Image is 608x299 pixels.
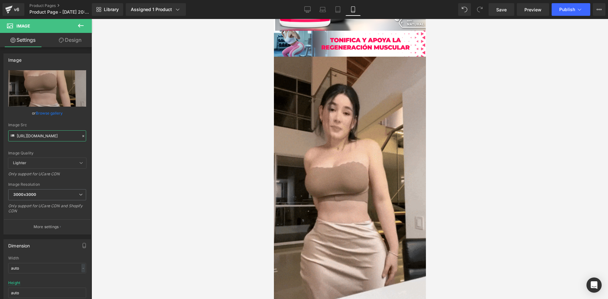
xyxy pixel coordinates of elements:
a: Laptop [315,3,330,16]
div: v6 [13,5,21,14]
span: Image [16,23,30,28]
div: Image Src [8,123,86,127]
input: Link [8,130,86,141]
a: Desktop [300,3,315,16]
div: Assigned 1 Product [131,6,181,13]
button: Publish [552,3,590,16]
p: More settings [34,224,59,230]
a: v6 [3,3,24,16]
span: Preview [524,6,541,13]
div: Dimension [8,240,30,248]
a: Product Pages [29,3,102,8]
div: Only support for UCare CDN [8,171,86,181]
b: 3000x3000 [13,192,36,197]
button: More settings [4,219,91,234]
div: Image [8,54,22,63]
button: Redo [473,3,486,16]
div: Height [8,281,20,285]
div: Width [8,256,86,260]
input: auto [8,263,86,273]
a: New Library [92,3,123,16]
div: Image Quality [8,151,86,155]
input: auto [8,288,86,298]
span: Library [104,7,119,12]
span: Publish [559,7,575,12]
div: Open Intercom Messenger [586,277,602,293]
div: - [81,264,85,272]
a: Preview [517,3,549,16]
a: Tablet [330,3,345,16]
div: Image Resolution [8,182,86,187]
a: Design [47,33,93,47]
b: Lighter [13,160,26,165]
span: Save [496,6,507,13]
div: or [8,110,86,116]
a: Mobile [345,3,361,16]
button: Undo [458,3,471,16]
button: More [593,3,605,16]
span: Product Page - [DATE] 20:51:13 [29,9,90,15]
a: Browse gallery [36,108,63,119]
div: Only support for UCare CDN and Shopify CDN [8,203,86,218]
